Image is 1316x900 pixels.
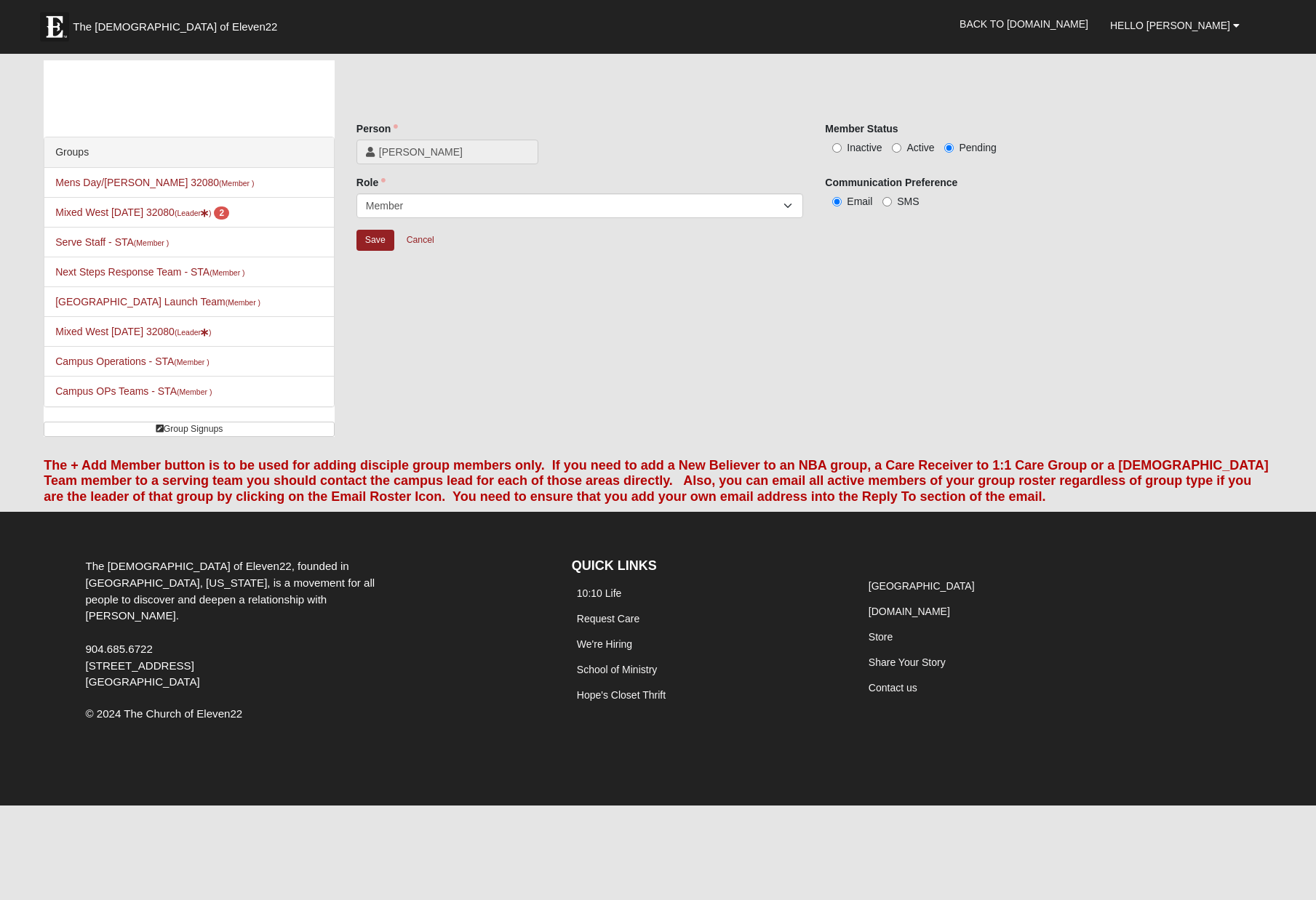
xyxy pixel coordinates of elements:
[832,197,842,206] input: Email
[869,580,975,592] a: [GEOGRAPHIC_DATA]
[85,675,199,688] span: [GEOGRAPHIC_DATA]
[959,142,996,153] span: Pending
[134,238,169,247] small: (Member )
[44,137,334,168] div: Groups
[174,358,209,366] small: (Member )
[1099,7,1251,44] a: Hello [PERSON_NAME]
[55,355,210,367] a: Campus Operations - STA(Member )
[892,143,901,153] input: Active
[33,5,324,41] a: The [DEMOGRAPHIC_DATA] of Eleven22
[177,387,212,396] small: (Member )
[55,296,260,308] a: [GEOGRAPHIC_DATA] Launch Team(Member )
[226,298,260,307] small: (Member )
[869,631,893,643] a: Store
[1110,20,1230,31] span: Hello [PERSON_NAME]
[214,206,229,220] span: number of pending members
[55,206,229,218] a: Mixed West [DATE] 32080(Leader) 2
[577,664,657,675] a: School of Ministry
[356,175,386,190] label: Role
[40,12,69,41] img: Eleven22 logo
[825,121,898,136] label: Member Status
[397,229,444,252] a: Cancel
[944,143,954,153] input: Pending
[847,196,872,207] span: Email
[577,638,632,650] a: We're Hiring
[869,682,917,694] a: Contact us
[55,266,244,278] a: Next Steps Response Team - STA(Member )
[869,656,946,668] a: Share Your Story
[356,121,398,136] label: Person
[356,230,394,251] input: Alt+s
[949,6,1099,42] a: Back to [DOMAIN_NAME]
[55,385,212,397] a: Campus OPs Teams - STA(Member )
[869,606,950,617] a: [DOMAIN_NAME]
[44,458,1268,504] font: The + Add Member button is to be used for adding disciple group members only. If you need to add ...
[572,558,842,574] h4: QUICK LINKS
[175,209,212,217] small: (Leader )
[847,142,882,153] span: Inactive
[55,236,169,248] a: Serve Staff - STA(Member )
[55,326,211,337] a: Mixed West [DATE] 32080(Leader)
[577,689,666,701] a: Hope's Closet Thrift
[74,558,399,691] div: The [DEMOGRAPHIC_DATA] of Eleven22, founded in [GEOGRAPHIC_DATA], [US_STATE], is a movement for a...
[832,143,842,153] input: Inactive
[577,587,622,599] a: 10:10 Life
[379,145,529,159] span: [PERSON_NAME]
[55,177,254,188] a: Mens Day/[PERSON_NAME] 32080(Member )
[882,197,892,206] input: SMS
[825,175,957,190] label: Communication Preference
[73,20,277,34] span: The [DEMOGRAPHIC_DATA] of Eleven22
[577,613,639,624] a: Request Care
[44,422,335,437] a: Group Signups
[906,142,934,153] span: Active
[210,268,244,277] small: (Member )
[175,328,212,337] small: (Leader )
[85,707,242,720] span: © 2024 The Church of Eleven22
[897,196,919,207] span: SMS
[219,179,254,188] small: (Member )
